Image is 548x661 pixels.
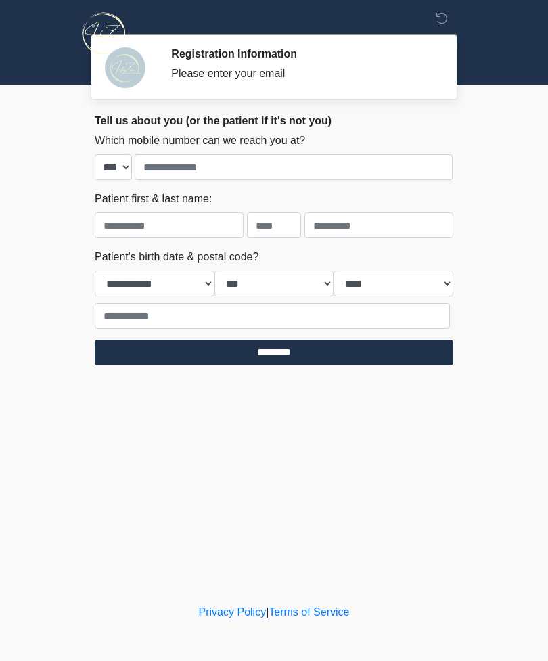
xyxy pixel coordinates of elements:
div: Please enter your email [171,66,433,82]
img: Agent Avatar [105,47,145,88]
a: | [266,606,269,618]
label: Which mobile number can we reach you at? [95,133,305,149]
a: Privacy Policy [199,606,267,618]
h2: Tell us about you (or the patient if it's not you) [95,114,453,127]
img: InfuZen Health Logo [81,10,128,57]
label: Patient's birth date & postal code? [95,249,258,265]
a: Terms of Service [269,606,349,618]
label: Patient first & last name: [95,191,212,207]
